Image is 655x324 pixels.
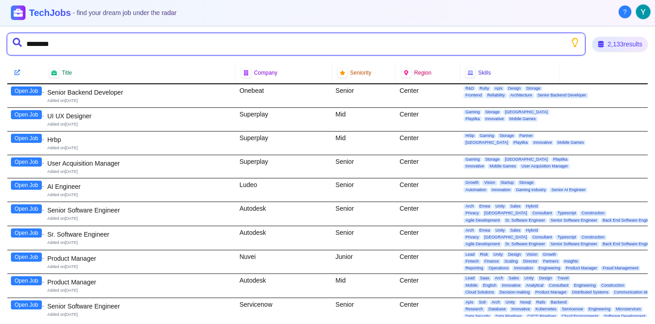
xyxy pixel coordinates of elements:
[464,252,476,257] span: Lead
[549,300,569,305] span: Backend
[350,69,372,76] span: Seniority
[549,242,599,247] span: Senior Software Engineer
[47,206,232,215] div: Senior Software Engineer
[481,283,499,288] span: English
[47,278,232,287] div: Product Manager
[464,300,475,305] span: Apis
[601,266,640,271] span: Fraud Management
[396,84,460,107] div: Center
[560,314,600,319] span: Cloud Environments
[332,84,396,107] div: Senior
[73,9,176,16] span: - find your dream job under the radar
[47,145,232,151] div: Added on [DATE]
[332,226,396,250] div: Senior
[512,140,530,145] span: Playtika
[612,290,655,295] span: Communication skills
[62,69,72,76] span: Title
[636,5,650,19] img: User avatar
[506,86,523,91] span: Design
[332,250,396,274] div: Junior
[47,169,232,175] div: Added on [DATE]
[484,110,502,115] span: Storage
[519,164,570,169] span: User Acquisition Manager
[549,187,587,192] span: Senior AI Engineer
[541,252,558,257] span: Growth
[500,283,522,288] span: Innovative
[236,178,332,202] div: Ludeo
[487,266,510,271] span: Operations
[236,274,332,298] div: Autodesk
[464,259,481,264] span: Fintech
[602,314,647,319] span: Software Development
[537,276,554,281] span: Design
[623,7,627,16] span: ?
[396,250,460,274] div: Center
[29,6,176,19] h1: TechJobs
[464,314,492,319] span: Data Security
[562,259,580,264] span: Insights
[47,288,232,294] div: Added on [DATE]
[464,283,479,288] span: Mobile
[11,276,42,285] button: Open Job
[11,228,42,238] button: Open Job
[47,88,232,97] div: Senior Backend Developer
[499,180,516,185] span: Startup
[503,259,520,264] span: Scaling
[396,226,460,250] div: Center
[483,211,529,216] span: [GEOGRAPHIC_DATA]
[47,182,232,191] div: AI Engineer
[236,155,332,178] div: Superplay
[494,228,507,233] span: Unity
[464,157,482,162] span: Gaming
[508,116,538,121] span: Mobile Games
[503,157,549,162] span: [GEOGRAPHIC_DATA]
[47,230,232,239] div: Sr. Software Engineer
[478,133,496,138] span: Gaming
[524,283,545,288] span: Analytical
[11,300,42,309] button: Open Job
[509,204,523,209] span: Sales
[11,110,42,119] button: Open Job
[493,276,505,281] span: Arch
[555,235,578,240] span: Typescript
[494,314,524,319] span: Data Pipelines
[498,290,532,295] span: Decision-making
[512,266,535,271] span: Innovation
[530,235,554,240] span: Consultant
[11,204,42,213] button: Open Job
[488,164,518,169] span: Mobile Games
[555,211,578,216] span: Typescript
[614,307,643,312] span: Microservices
[490,300,502,305] span: Arch
[524,204,539,209] span: Hybrid
[464,211,481,216] span: Privacy
[47,264,232,270] div: Added on [DATE]
[514,187,548,192] span: Gaming Industry
[47,312,232,318] div: Added on [DATE]
[464,290,496,295] span: Cloud Solutions
[464,180,480,185] span: Growth
[523,276,536,281] span: Unity
[464,218,502,223] span: Agile Development
[555,276,570,281] span: Travel
[396,202,460,226] div: Center
[478,86,491,91] span: Ruby
[484,157,502,162] span: Storage
[478,252,490,257] span: Risk
[524,86,543,91] span: Storage
[11,134,42,143] button: Open Job
[332,274,396,298] div: Mid
[600,283,626,288] span: Construction
[464,110,482,115] span: Gaming
[47,98,232,104] div: Added on [DATE]
[478,228,492,233] span: Emea
[536,93,588,98] span: Senior Backend Developer
[564,266,599,271] span: Product Manager
[236,108,332,131] div: Superplay
[464,266,485,271] span: Reporting
[534,290,569,295] span: Product Manager
[592,37,648,51] div: 2,133 results
[414,69,431,76] span: Region
[509,307,532,312] span: Innovative
[537,266,562,271] span: Engineering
